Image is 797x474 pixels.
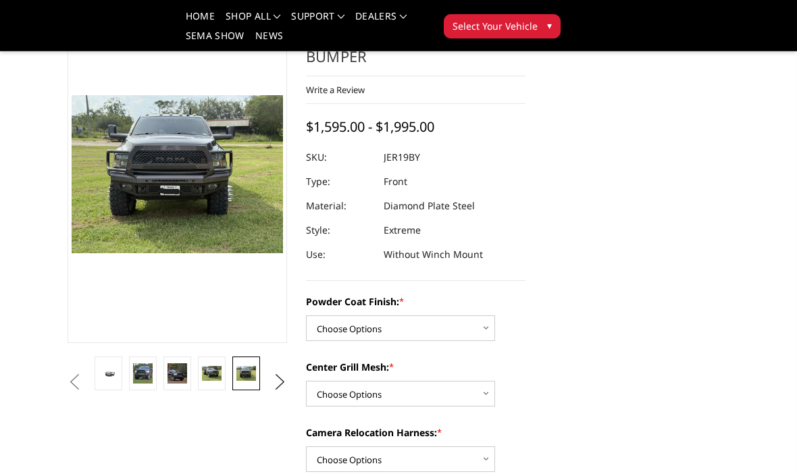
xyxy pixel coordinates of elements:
dd: JER19BY [384,145,420,169]
dt: SKU: [306,145,374,169]
dt: Type: [306,169,374,194]
img: 2019-2025 Ram 2500-3500 - FT Series - Extreme Front Bumper [99,369,118,378]
dt: Style: [306,218,374,242]
button: Select Your Vehicle [444,14,561,38]
img: 2019-2025 Ram 2500-3500 - FT Series - Extreme Front Bumper [72,95,283,254]
a: News [255,31,283,51]
a: 2019-2025 Ram 2500-3500 - FT Series - Extreme Front Bumper [68,5,287,343]
button: Previous [64,372,84,392]
label: Center Grill Mesh: [306,360,525,374]
iframe: Chat Widget [729,409,797,474]
label: Powder Coat Finish: [306,294,525,309]
a: SEMA Show [186,31,245,51]
img: 2019-2025 Ram 2500-3500 - FT Series - Extreme Front Bumper [236,366,256,381]
span: Select Your Vehicle [453,19,538,33]
img: 2019-2025 Ram 2500-3500 - FT Series - Extreme Front Bumper [133,363,153,383]
dt: Use: [306,242,374,267]
dd: Extreme [384,218,421,242]
a: Support [291,11,344,31]
img: 2019-2025 Ram 2500-3500 - FT Series - Extreme Front Bumper [168,363,187,383]
a: Dealers [355,11,407,31]
dd: Without Winch Mount [384,242,483,267]
dt: Material: [306,194,374,218]
span: ▾ [547,18,552,32]
dd: Diamond Plate Steel [384,194,475,218]
dd: Front [384,169,407,194]
a: shop all [226,11,280,31]
button: Next [270,372,290,392]
label: Camera Relocation Harness: [306,425,525,440]
a: Home [186,11,215,31]
a: Write a Review [306,84,365,96]
span: $1,595.00 - $1,995.00 [306,117,434,136]
img: 2019-2025 Ram 2500-3500 - FT Series - Extreme Front Bumper [202,366,222,381]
